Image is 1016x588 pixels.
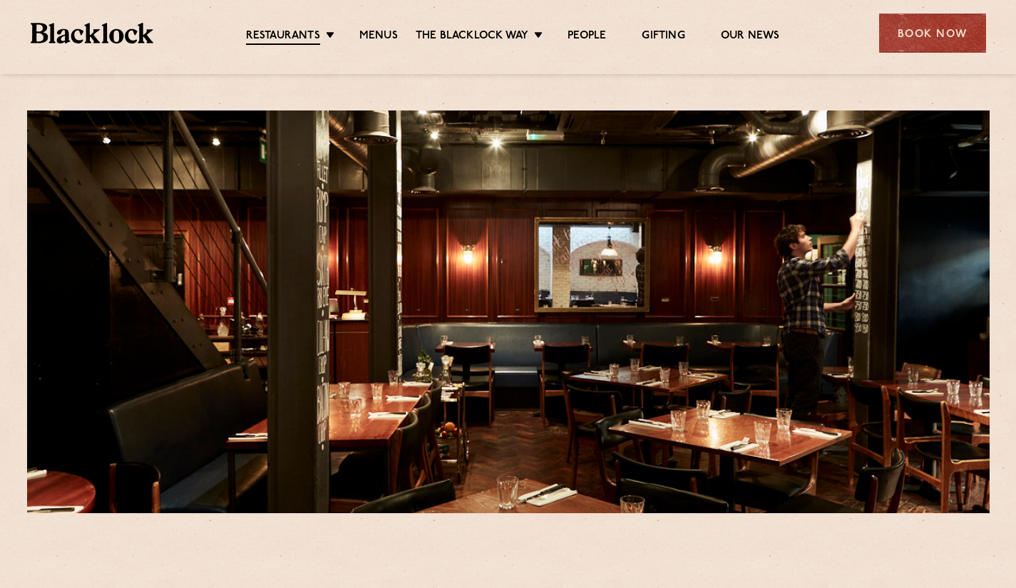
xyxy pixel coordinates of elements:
a: Restaurants [246,29,320,45]
a: Gifting [642,29,684,43]
div: Book Now [879,14,986,53]
a: Menus [359,29,398,43]
a: Our News [721,29,780,43]
img: BL_Textured_Logo-footer-cropped.svg [31,23,154,43]
a: People [568,29,606,43]
a: The Blacklock Way [416,29,528,43]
